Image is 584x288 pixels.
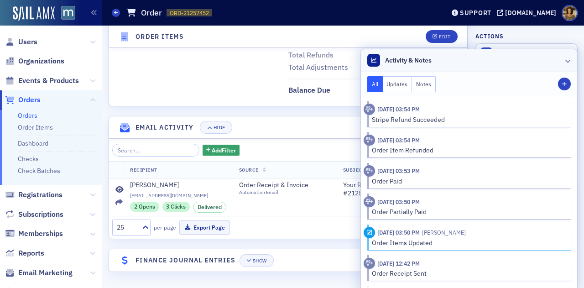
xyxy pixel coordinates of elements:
[200,121,232,134] button: Hide
[476,44,577,63] button: Send Receipt Email
[377,229,420,236] time: 8/18/2025 03:50 PM
[372,207,565,217] div: Order Partially Paid
[5,229,63,239] a: Memberships
[351,223,461,231] div: Showing out of items
[239,167,259,173] span: Source
[136,123,194,132] h4: Email Activity
[18,56,64,66] span: Organizations
[5,268,73,278] a: Email Marketing
[377,136,420,144] time: 8/18/2025 03:54 PM
[364,104,375,115] div: Activity
[141,7,162,18] h1: Order
[5,95,41,105] a: Orders
[130,167,157,173] span: Recipient
[372,146,565,155] div: Order Item Refunded
[372,269,565,278] div: Order Receipt Sent
[179,220,230,235] button: Export Page
[18,123,53,131] a: Order Items
[117,223,137,232] div: 25
[439,34,450,39] div: Edit
[377,167,420,174] time: 8/18/2025 03:53 PM
[130,202,159,212] div: 2 Opens
[18,209,63,220] span: Subscriptions
[5,76,79,86] a: Events & Products
[240,254,274,267] button: Show
[367,76,383,92] button: All
[288,50,334,61] div: Total Refunds
[377,198,420,205] time: 8/18/2025 03:50 PM
[377,260,420,267] time: 8/6/2025 12:42 PM
[385,56,432,65] span: Activity & Notes
[288,62,351,73] span: Total Adjustments
[170,9,209,17] span: ORD-21257452
[18,167,60,175] a: Check Batches
[136,256,235,265] h4: Finance Journal Entries
[18,248,44,258] span: Reports
[214,125,225,130] div: Hide
[383,76,412,92] button: Updates
[239,181,330,195] a: Order Receipt & InvoiceAutomation Email
[5,209,63,220] a: Subscriptions
[13,6,55,21] img: SailAMX
[288,85,334,96] span: Balance Due
[5,248,44,258] a: Reports
[497,10,559,16] button: [DOMAIN_NAME]
[193,202,226,213] div: Delivered
[377,105,420,113] time: 8/18/2025 03:54 PM
[18,229,63,239] span: Memberships
[288,85,330,96] div: Balance Due
[162,202,190,212] div: 3 Clicks
[18,95,41,105] span: Orders
[364,258,375,269] div: Activity
[5,190,63,200] a: Registrations
[364,196,375,208] div: Activity
[364,165,375,177] div: Activity
[288,50,337,61] span: Total Refunds
[112,144,199,157] input: Search…
[364,135,375,146] div: Activity
[460,9,491,17] div: Support
[475,32,504,40] h4: Actions
[18,37,37,47] span: Users
[18,139,48,147] a: Dashboard
[5,37,37,47] a: Users
[136,32,184,42] h4: Order Items
[239,189,322,195] div: Automation Email
[372,177,565,186] div: Order Paid
[343,181,426,197] span: Your Receipt from MACPA #21257452
[239,181,322,189] span: Order Receipt & Invoice
[130,181,179,189] div: [PERSON_NAME]
[505,9,556,17] div: [DOMAIN_NAME]
[5,56,64,66] a: Organizations
[426,30,457,43] button: Edit
[154,223,176,231] label: per page
[253,258,267,263] div: Show
[18,155,39,163] a: Checks
[203,145,240,156] button: AddFilter
[18,268,73,278] span: Email Marketing
[343,167,365,173] span: Subject
[61,6,75,20] img: SailAMX
[288,62,348,73] div: Total Adjustments
[372,238,565,248] div: Order Items Updated
[420,229,466,236] span: Aidan Sullivan
[372,115,565,125] div: Stripe Refund Succeeded
[562,5,578,21] span: Profile
[130,181,226,189] a: [PERSON_NAME]
[18,111,37,120] a: Orders
[55,6,75,21] a: View Homepage
[212,146,236,154] span: Add Filter
[130,193,226,199] span: [EMAIL_ADDRESS][DOMAIN_NAME]
[364,227,375,238] div: Activity
[18,76,79,86] span: Events & Products
[412,76,436,92] button: Notes
[18,190,63,200] span: Registrations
